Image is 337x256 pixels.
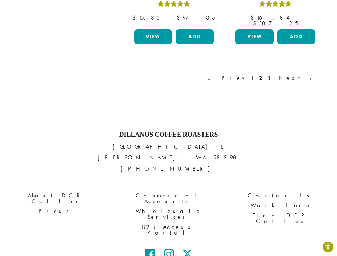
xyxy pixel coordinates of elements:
[257,74,264,82] a: 2
[230,191,332,201] a: Contact Us
[132,14,160,21] bdi: 15.35
[235,29,273,44] a: View
[176,14,215,21] bdi: 97.35
[167,14,170,21] span: –
[118,222,219,238] a: B2B Access Portal
[253,20,259,27] span: $
[251,14,291,21] bdi: 16.84
[118,191,219,206] a: Commercial Accounts
[277,29,315,44] button: Add
[132,14,138,21] span: $
[277,74,319,82] a: Next »
[176,14,183,21] span: $
[230,201,332,210] a: Work Here
[266,74,275,82] a: 3
[5,131,332,139] h4: Dillanos Coffee Roasters
[249,74,255,82] a: 1
[298,14,300,21] span: –
[134,29,172,44] a: View
[253,20,298,27] bdi: 107.25
[5,141,332,174] p: [GEOGRAPHIC_DATA] E [PERSON_NAME], WA 98390 [PHONE_NUMBER]
[118,206,219,222] a: Wholesale Services
[206,74,247,82] a: « Prev
[230,210,332,226] a: Find DCR Coffee
[5,191,107,206] a: About DCR Coffee
[176,29,214,44] button: Add
[251,14,257,21] span: $
[5,206,107,216] a: Press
